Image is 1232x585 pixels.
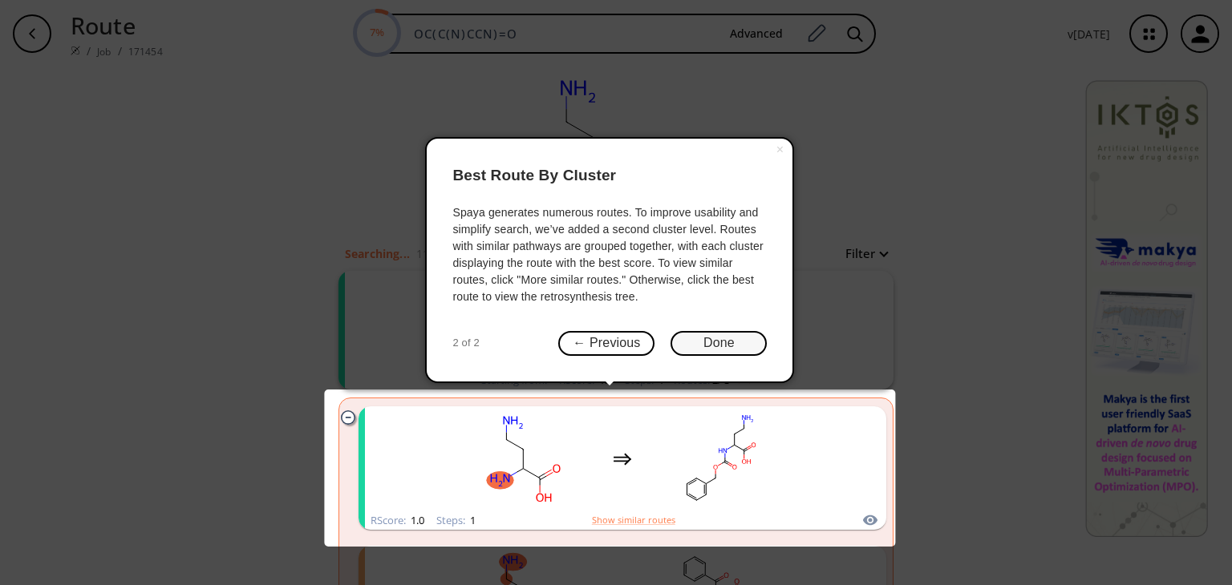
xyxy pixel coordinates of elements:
header: Best Route By Cluster [452,151,767,200]
button: Done [671,331,767,356]
button: Close [767,139,792,161]
button: ← Previous [558,331,654,356]
div: Spaya generates numerous routes. To improve usability and simplify search, we’ve added a second c... [452,204,767,305]
span: 2 of 2 [452,335,479,351]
